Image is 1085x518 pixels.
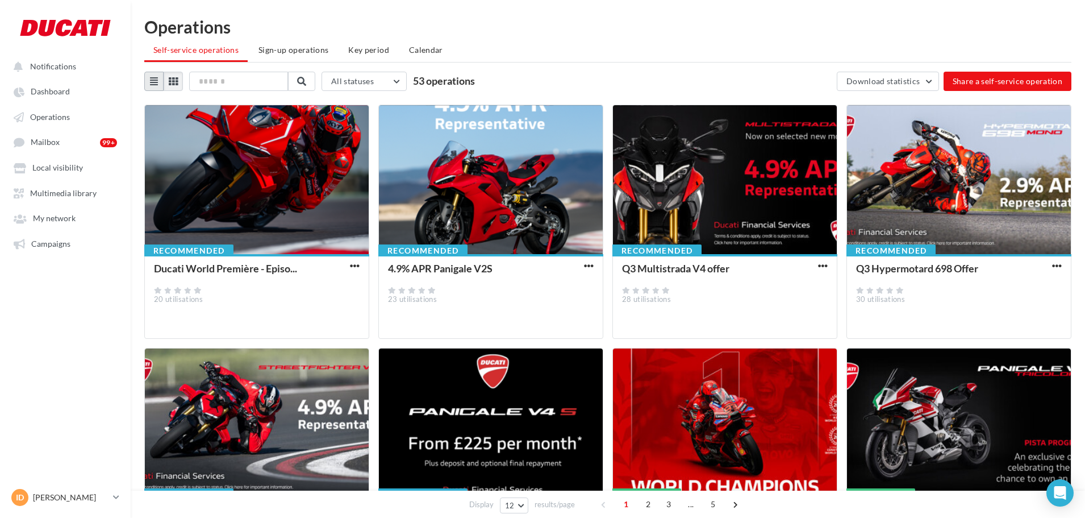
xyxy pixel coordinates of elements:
[16,492,24,503] span: ID
[322,72,407,91] button: All statuses
[30,188,97,198] span: Multimedia library
[9,487,122,508] a: ID [PERSON_NAME]
[944,72,1072,91] button: Share a self-service operation
[100,138,117,147] div: 99+
[7,157,124,177] a: Local visibility
[7,106,124,127] a: Operations
[469,499,494,510] span: Display
[639,495,657,513] span: 2
[154,262,297,275] div: Ducati World Première - Episo...
[31,138,60,147] span: Mailbox
[622,295,671,304] span: 28 utilisations
[144,18,1071,35] div: Operations
[622,262,729,275] div: Q3 Multistrada V4 offer
[33,214,76,223] span: My network
[535,499,575,510] span: results/page
[846,76,920,86] span: Download statistics
[409,45,443,55] span: Calendar
[704,495,722,513] span: 5
[7,208,124,228] a: My network
[856,262,978,275] div: Q3 Hypermotard 698 Offer
[856,295,905,304] span: 30 utilisations
[612,245,702,257] div: Recommended
[348,45,389,55] span: Key period
[33,492,108,503] p: [PERSON_NAME]
[30,112,70,122] span: Operations
[7,183,124,203] a: Multimedia library
[617,495,635,513] span: 1
[32,163,83,173] span: Local visibility
[505,501,515,510] span: 12
[846,488,915,501] div: Published
[660,495,678,513] span: 3
[837,72,939,91] button: Download statistics
[682,495,700,513] span: ...
[258,45,328,55] span: Sign-up operations
[7,81,124,101] a: Dashboard
[144,245,233,257] div: Recommended
[7,56,119,76] button: Notifications
[331,76,374,86] span: All statuses
[30,61,76,71] span: Notifications
[612,488,681,501] div: Published
[1046,479,1074,507] div: Open Intercom Messenger
[31,87,70,97] span: Dashboard
[500,498,529,513] button: 12
[846,245,936,257] div: Recommended
[388,295,437,304] span: 23 utilisations
[31,239,70,248] span: Campaigns
[154,295,203,304] span: 20 utilisations
[7,233,124,254] a: Campaigns
[7,131,124,152] a: Mailbox 99+
[413,74,475,87] span: 53 operations
[378,488,468,501] div: Recommended
[144,488,233,501] div: Recommended
[388,262,493,275] div: 4.9% APR Panigale V2S
[378,245,468,257] div: Recommended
